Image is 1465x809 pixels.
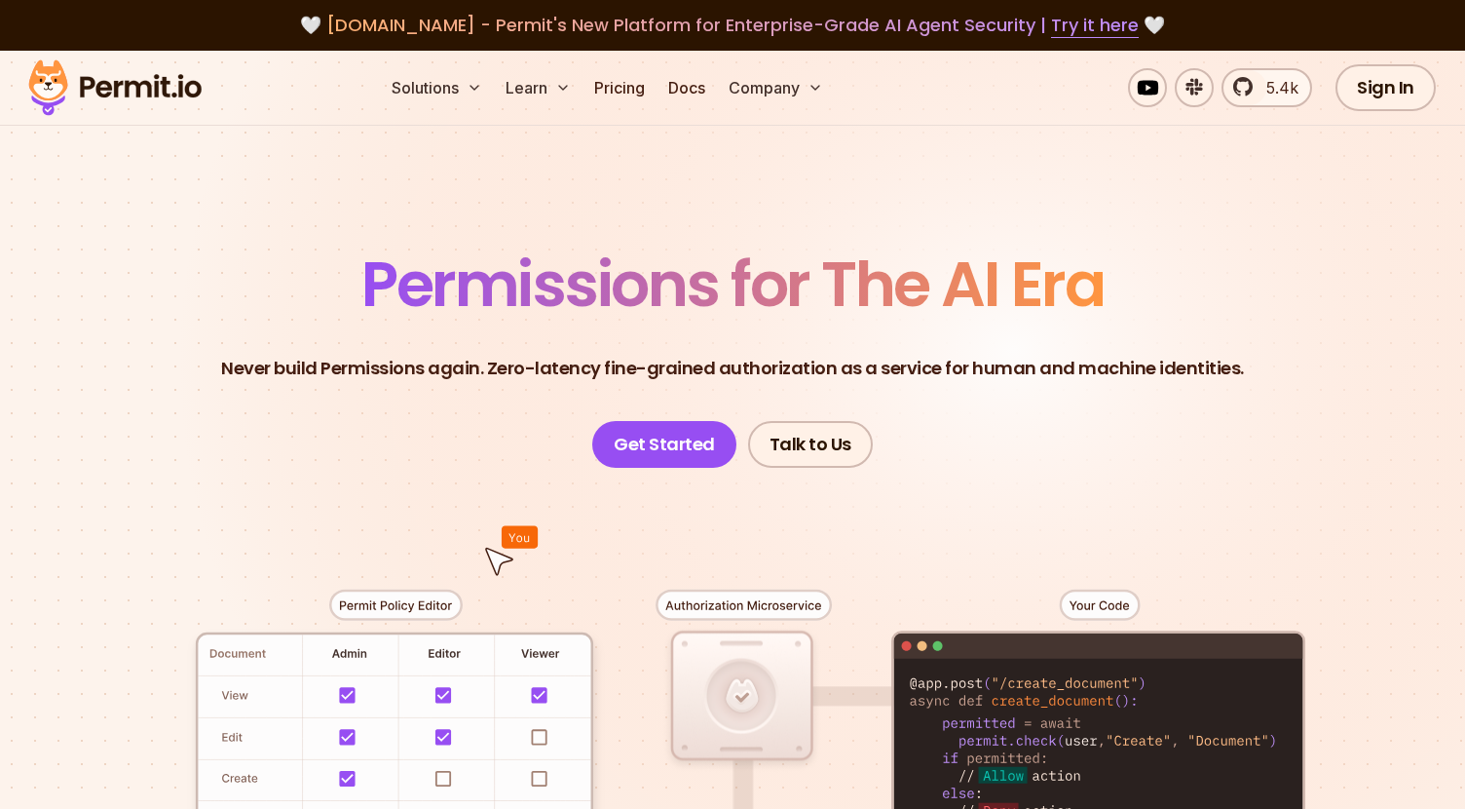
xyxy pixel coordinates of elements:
[1051,13,1139,38] a: Try it here
[384,68,490,107] button: Solutions
[19,55,210,121] img: Permit logo
[1255,76,1298,99] span: 5.4k
[47,12,1418,39] div: 🤍 🤍
[592,421,736,468] a: Get Started
[660,68,713,107] a: Docs
[721,68,831,107] button: Company
[748,421,873,468] a: Talk to Us
[326,13,1139,37] span: [DOMAIN_NAME] - Permit's New Platform for Enterprise-Grade AI Agent Security |
[1221,68,1312,107] a: 5.4k
[361,241,1104,327] span: Permissions for The AI Era
[586,68,653,107] a: Pricing
[221,355,1244,382] p: Never build Permissions again. Zero-latency fine-grained authorization as a service for human and...
[1335,64,1436,111] a: Sign In
[498,68,579,107] button: Learn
